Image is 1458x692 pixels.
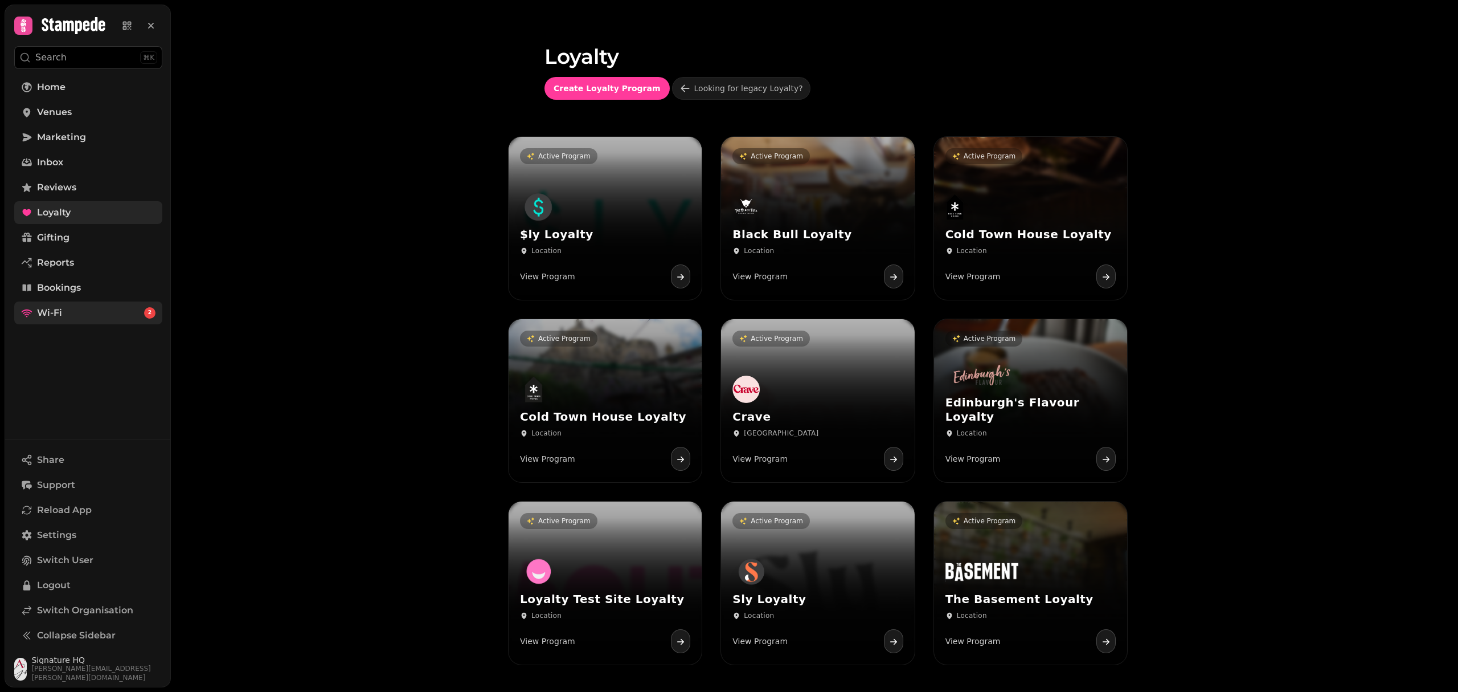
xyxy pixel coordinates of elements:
[520,271,575,282] p: View Program
[37,181,76,194] span: Reviews
[721,502,914,665] a: Active ProgramSly LoyaltySly LoyaltyLocationView Program
[14,226,162,249] a: Gifting
[721,319,914,482] a: Active ProgramCraveCrave[GEOGRAPHIC_DATA]View Program
[37,156,63,169] span: Inbox
[37,80,65,94] span: Home
[37,478,75,492] span: Support
[14,101,162,124] a: Venues
[14,474,162,496] button: Support
[531,429,562,438] p: Location
[744,611,774,620] p: Location
[732,376,760,403] img: Crave
[37,579,71,592] span: Logout
[672,77,810,100] a: Looking for legacy Loyalty?
[35,51,67,64] p: Search
[531,246,562,255] p: Location
[14,574,162,597] button: Logout
[37,281,81,295] span: Bookings
[945,193,964,221] img: Cold Town House Loyalty
[945,558,1018,585] img: The Basement Loyalty
[945,271,1001,282] p: View Program
[14,151,162,174] a: Inbox
[14,251,162,274] a: Reports
[37,231,69,245] span: Gifting
[14,46,162,69] button: Search⌘K
[37,503,92,517] span: Reload App
[14,599,162,622] a: Switch Organisation
[37,453,64,467] span: Share
[732,271,788,282] p: View Program
[14,176,162,199] a: Reviews
[934,319,1127,482] a: Active ProgramEdinburgh's Flavour LoyaltyEdinburgh's Flavour LoyaltyLocationView Program
[520,636,575,647] p: View Program
[945,227,1116,242] h3: Cold Town House Loyalty
[957,429,987,438] p: Location
[732,453,788,465] p: View Program
[520,558,559,585] img: Loyalty Test Site Loyalty
[945,396,1116,424] h3: Edinburgh's Flavour Loyalty
[37,629,116,642] span: Collapse Sidebar
[37,206,71,219] span: Loyalty
[14,201,162,224] a: Loyalty
[751,152,803,161] p: Active Program
[957,246,987,255] p: Location
[538,334,591,343] p: Active Program
[694,83,803,94] div: Looking for legacy Loyalty?
[31,664,162,682] span: [PERSON_NAME][EMAIL_ADDRESS][PERSON_NAME][DOMAIN_NAME]
[509,137,702,300] a: Active Program$ly Loyalty$ly LoyaltyLocationView Program
[37,306,62,320] span: Wi-Fi
[14,549,162,572] button: Switch User
[751,334,803,343] p: Active Program
[148,309,151,317] span: 2
[744,429,818,438] p: [GEOGRAPHIC_DATA]
[945,453,1001,465] p: View Program
[934,137,1127,300] a: Active ProgramCold Town House LoyaltyCold Town House LoyaltyLocationView Program
[520,453,575,465] p: View Program
[732,227,903,242] h3: Black Bull Loyalty
[37,256,74,270] span: Reports
[509,319,702,482] a: Active ProgramCold Town House LoyaltyCold Town House LoyaltyLocationView Program
[14,624,162,647] button: Collapse Sidebar
[520,376,547,403] img: Cold Town House Loyalty
[945,592,1116,606] h3: The Basement Loyalty
[140,51,157,64] div: ⌘K
[520,592,690,606] h3: Loyalty Test Site Loyalty
[14,76,162,99] a: Home
[14,658,27,681] img: User avatar
[538,152,591,161] p: Active Program
[957,611,987,620] p: Location
[945,636,1001,647] p: View Program
[31,656,162,664] span: Signature HQ
[934,502,1127,665] a: Active ProgramThe Basement LoyaltyThe Basement LoyaltyLocationView Program
[509,502,702,665] a: Active ProgramLoyalty Test Site LoyaltyLoyalty Test Site LoyaltyLocationView Program
[744,246,774,255] p: Location
[964,334,1016,343] p: Active Program
[14,126,162,149] a: Marketing
[544,77,670,100] button: Create Loyalty Program
[520,410,690,424] h3: Cold Town House Loyalty
[37,604,133,617] span: Switch Organisation
[37,553,93,567] span: Switch User
[544,18,1091,68] h1: Loyalty
[531,611,562,620] p: Location
[751,516,803,526] p: Active Program
[520,227,690,242] h3: $ly Loyalty
[732,558,771,585] img: Sly Loyalty
[945,361,1018,389] img: Edinburgh's Flavour Loyalty
[732,636,788,647] p: View Program
[14,276,162,299] a: Bookings
[14,524,162,547] a: Settings
[14,656,162,682] button: User avatarSignature HQ[PERSON_NAME][EMAIL_ADDRESS][PERSON_NAME][DOMAIN_NAME]
[538,516,591,526] p: Active Program
[554,84,661,92] span: Create Loyalty Program
[732,410,903,424] h3: Crave
[37,105,72,119] span: Venues
[37,528,76,542] span: Settings
[14,302,162,324] a: Wi-Fi2
[732,193,760,221] img: Black Bull Loyalty
[964,152,1016,161] p: Active Program
[721,137,914,300] a: Active ProgramBlack Bull LoyaltyBlack Bull LoyaltyLocationView Program
[520,193,559,221] img: $ly Loyalty
[14,449,162,471] button: Share
[37,131,86,144] span: Marketing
